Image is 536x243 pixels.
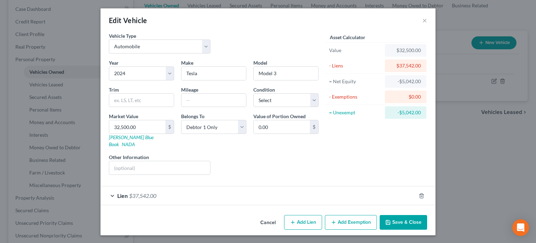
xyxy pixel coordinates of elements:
button: Add Lien [284,215,322,230]
label: Condition [253,86,275,93]
div: -$5,042.00 [390,78,421,85]
button: × [422,16,427,24]
div: Edit Vehicle [109,15,147,25]
span: $37,542.00 [129,192,156,199]
div: -$5,042.00 [390,109,421,116]
label: Market Value [109,113,138,120]
div: $ [310,120,318,134]
label: Model [253,59,267,66]
button: Save & Close [380,215,427,230]
div: $ [165,120,174,134]
label: Year [109,59,119,66]
div: Value [329,47,382,54]
label: Vehicle Type [109,32,136,40]
input: ex. Altima [254,67,318,80]
input: ex. Nissan [181,67,246,80]
div: = Unexempt [329,109,382,116]
div: - Liens [329,62,382,69]
label: Trim [109,86,119,93]
button: Cancel [255,216,281,230]
button: Add Exemption [325,215,377,230]
input: 0.00 [109,120,165,134]
a: NADA [122,141,135,147]
input: -- [181,94,246,107]
input: 0.00 [254,120,310,134]
a: [PERSON_NAME] Blue Book [109,134,154,147]
label: Other Information [109,153,149,161]
div: $37,542.00 [390,62,421,69]
span: Belongs To [181,113,204,119]
div: Open Intercom Messenger [512,219,529,236]
label: Asset Calculator [330,34,365,41]
label: Value of Portion Owned [253,113,306,120]
div: = Net Equity [329,78,382,85]
div: - Exemptions [329,93,382,100]
input: ex. LS, LT, etc [109,94,174,107]
div: $32,500.00 [390,47,421,54]
span: Lien [117,192,128,199]
label: Mileage [181,86,198,93]
input: (optional) [109,161,210,174]
div: $0.00 [390,93,421,100]
span: Make [181,60,193,66]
